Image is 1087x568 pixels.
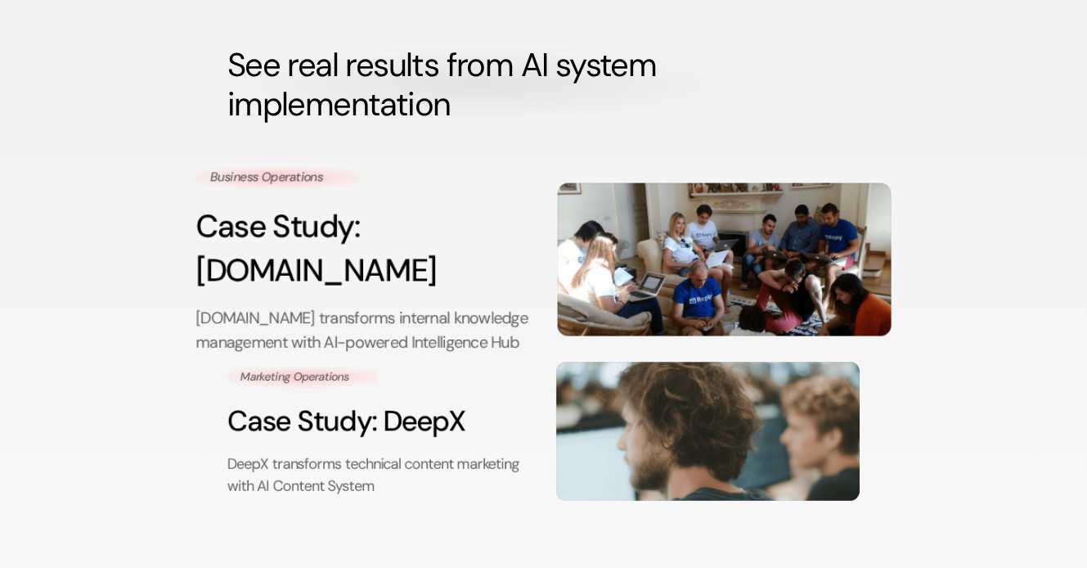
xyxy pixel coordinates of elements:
p: Business Operations [210,169,346,187]
h3: Case Study: [DOMAIN_NAME] [195,204,530,292]
a: Business OperationsCase Study: [DOMAIN_NAME][DOMAIN_NAME] transforms internal knowledge managemen... [195,164,892,354]
a: Marketing OperationsCase Study: DeepXDeepX transforms technical content marketing with AI Content... [227,362,860,501]
h3: Case Study: DeepX [227,402,532,442]
p: DeepX transforms technical content marketing with AI Content System [227,454,532,498]
p: [DOMAIN_NAME] transforms internal knowledge management with AI-powered Intelligence Hub [195,305,530,354]
strong: See real results from AI system implementation [227,43,664,125]
p: Marketing Operations [240,369,364,385]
